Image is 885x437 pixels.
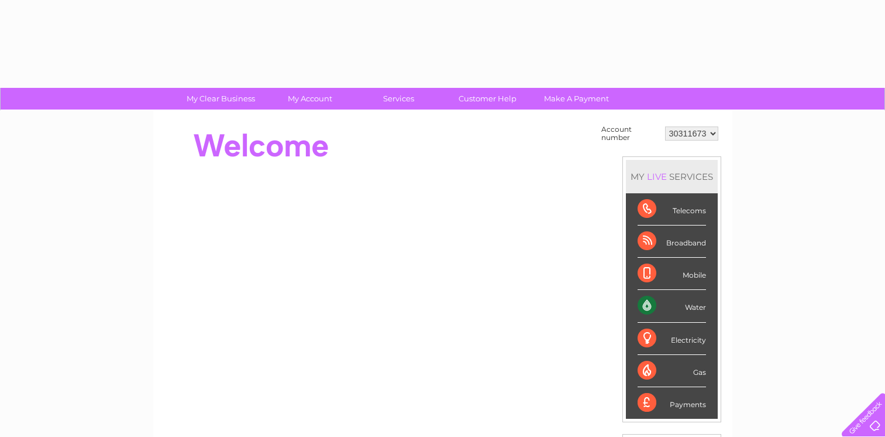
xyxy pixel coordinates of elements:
div: Gas [638,355,706,387]
a: Services [350,88,447,110]
td: Account number [598,122,662,145]
a: Customer Help [439,88,536,110]
div: MY SERVICES [626,160,718,193]
div: Telecoms [638,193,706,226]
div: Mobile [638,258,706,290]
div: LIVE [645,171,669,182]
div: Electricity [638,323,706,355]
div: Broadband [638,226,706,258]
div: Water [638,290,706,322]
a: My Clear Business [173,88,269,110]
a: Make A Payment [528,88,625,110]
a: My Account [261,88,358,110]
div: Payments [638,387,706,419]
